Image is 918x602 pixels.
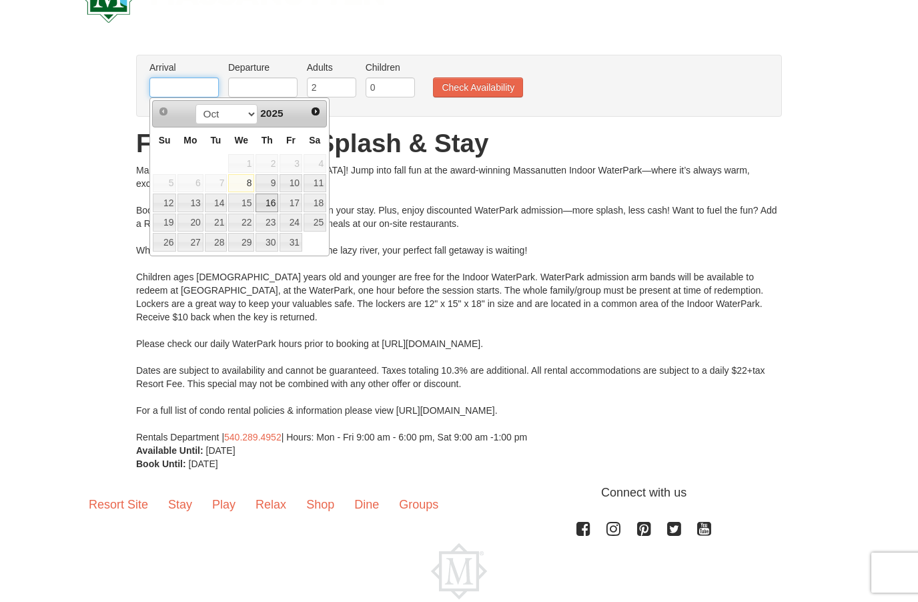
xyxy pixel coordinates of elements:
td: available [152,193,177,213]
a: 28 [205,233,227,252]
a: 18 [304,194,326,212]
strong: Available Until: [136,445,203,456]
td: available [255,174,279,194]
div: Make a Splash This Fall at [GEOGRAPHIC_DATA]! Jump into fall fun at the award-winning Massanutten... [136,164,782,444]
a: 22 [228,214,254,232]
td: available [255,213,279,233]
strong: Book Until: [136,459,186,469]
td: available [303,174,327,194]
a: 30 [256,233,278,252]
td: unAvailable [152,174,177,194]
td: unAvailable [255,154,279,174]
td: available [303,193,327,213]
a: Relax [246,484,296,525]
span: Monday [183,135,197,145]
td: available [177,193,203,213]
span: Friday [286,135,296,145]
td: unAvailable [227,154,255,174]
span: 5 [153,174,176,193]
a: Play [202,484,246,525]
a: 15 [228,194,254,212]
img: Massanutten Resort Logo [431,543,487,599]
a: 11 [304,174,326,193]
a: Prev [154,102,173,121]
a: 14 [205,194,227,212]
td: available [255,232,279,252]
span: Sunday [159,135,171,145]
td: available [177,213,203,233]
span: 7 [205,174,227,193]
a: 27 [177,233,203,252]
a: 24 [280,214,302,232]
span: 2025 [260,107,283,119]
td: available [204,213,228,233]
a: 10 [280,174,302,193]
td: available [227,193,255,213]
a: Stay [158,484,202,525]
a: Next [306,102,325,121]
td: available [303,213,327,233]
a: 31 [280,233,302,252]
span: 1 [228,154,254,173]
td: unAvailable [177,174,203,194]
a: 9 [256,174,278,193]
a: 21 [205,214,227,232]
h1: Fall Into Fun – Splash & Stay [136,130,782,157]
label: Children [366,61,415,74]
td: available [152,213,177,233]
span: 2 [256,154,278,173]
td: available [152,232,177,252]
td: unAvailable [279,154,303,174]
td: unAvailable [303,154,327,174]
a: 8 [228,174,254,193]
td: available [227,232,255,252]
span: Thursday [262,135,273,145]
a: Resort Site [79,484,158,525]
td: available [227,174,255,194]
span: Wednesday [234,135,248,145]
a: Groups [389,484,448,525]
span: [DATE] [189,459,218,469]
span: 4 [304,154,326,173]
td: unAvailable [204,174,228,194]
td: available [204,232,228,252]
a: 29 [228,233,254,252]
a: 26 [153,233,176,252]
span: Tuesday [210,135,221,145]
a: 13 [177,194,203,212]
td: available [255,193,279,213]
label: Arrival [149,61,219,74]
a: 12 [153,194,176,212]
td: available [177,232,203,252]
a: 25 [304,214,326,232]
a: 19 [153,214,176,232]
a: Dine [344,484,389,525]
a: 16 [256,194,278,212]
span: 6 [177,174,203,193]
button: Check Availability [433,77,523,97]
td: available [227,213,255,233]
span: 3 [280,154,302,173]
a: Shop [296,484,344,525]
td: available [279,193,303,213]
td: available [279,174,303,194]
td: available [204,193,228,213]
span: [DATE] [206,445,236,456]
span: Saturday [309,135,320,145]
td: available [279,232,303,252]
label: Adults [307,61,356,74]
a: 17 [280,194,302,212]
label: Departure [228,61,298,74]
a: 23 [256,214,278,232]
td: available [279,213,303,233]
span: Prev [158,106,169,117]
p: Connect with us [79,484,839,502]
a: 540.289.4952 [224,432,282,442]
a: 20 [177,214,203,232]
span: Next [310,106,321,117]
